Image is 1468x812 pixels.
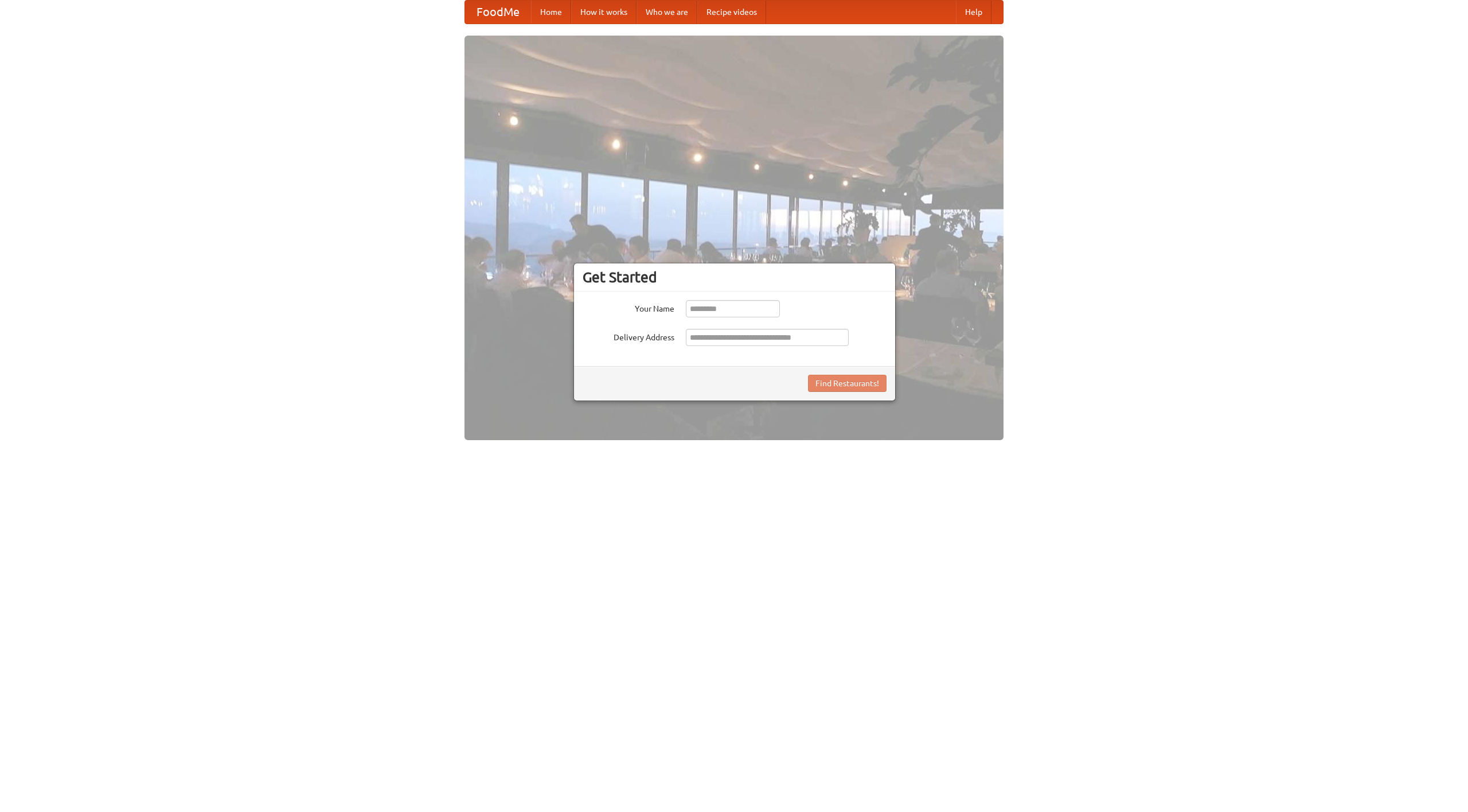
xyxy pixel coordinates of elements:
h3: Get Started [583,269,887,286]
a: Recipe videos [697,1,766,24]
label: Your Name [583,300,674,314]
a: How it works [571,1,637,24]
a: Home [531,1,571,24]
a: Help [956,1,991,24]
a: FoodMe [465,1,531,24]
button: Find Restaurants! [808,375,887,392]
a: Who we are [637,1,697,24]
label: Delivery Address [583,329,674,343]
